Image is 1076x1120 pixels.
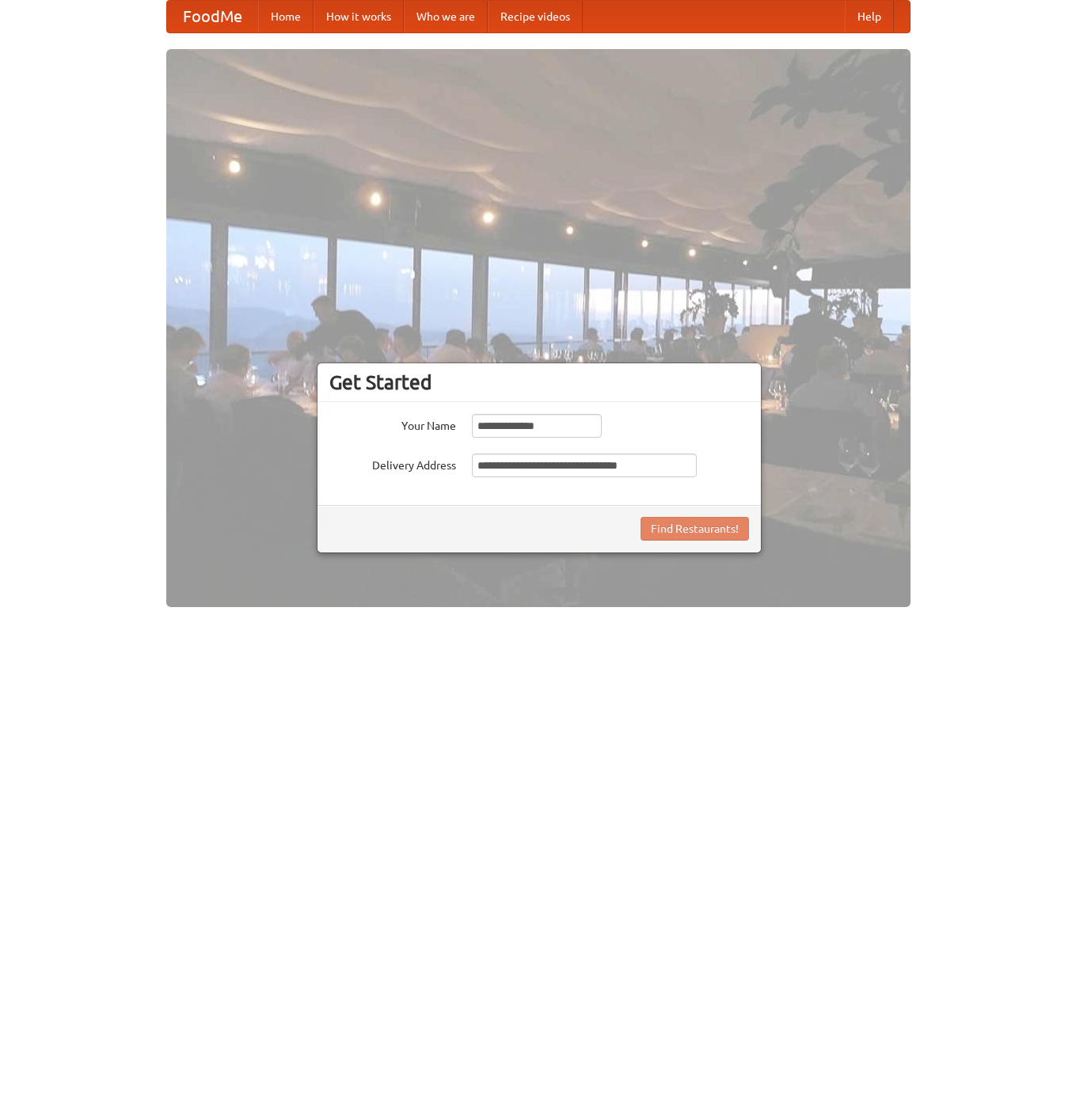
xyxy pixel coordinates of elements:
[488,1,583,32] a: Recipe videos
[167,1,258,32] a: FoodMe
[329,414,456,434] label: Your Name
[641,517,749,541] button: Find Restaurants!
[329,370,749,394] h3: Get Started
[258,1,314,32] a: Home
[329,454,456,473] label: Delivery Address
[314,1,404,32] a: How it works
[404,1,488,32] a: Who we are
[845,1,894,32] a: Help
